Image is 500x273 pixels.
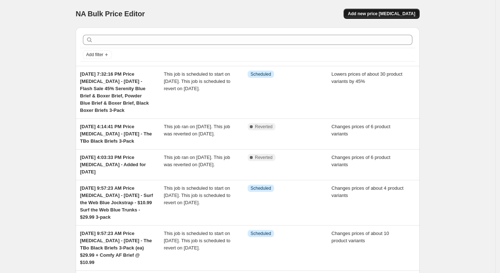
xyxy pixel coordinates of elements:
[86,52,103,58] span: Add filter
[332,155,391,167] span: Changes prices of 6 product variants
[76,10,145,18] span: NA Bulk Price Editor
[164,185,231,205] span: This job is scheduled to start on [DATE]. This job is scheduled to revert on [DATE].
[332,185,404,198] span: Changes prices of about 4 product variants
[344,9,420,19] button: Add new price [MEDICAL_DATA]
[80,124,152,144] span: [DATE] 4:14:41 PM Price [MEDICAL_DATA] - [DATE] - The TBo Black Briefs 3-Pack
[164,231,231,251] span: This job is scheduled to start on [DATE]. This job is scheduled to revert on [DATE].
[255,155,273,160] span: Reverted
[80,155,146,175] span: [DATE] 4:03:33 PM Price [MEDICAL_DATA] - Added for [DATE]
[255,124,273,130] span: Reverted
[80,231,152,265] span: [DATE] 9:57:23 AM Price [MEDICAL_DATA] - [DATE] - The TBo Black Briefs 3-Pack (ea) $29.99 + Comfy...
[332,231,389,243] span: Changes prices of about 10 product variants
[164,124,230,136] span: This job ran on [DATE]. This job was reverted on [DATE].
[251,185,271,191] span: Scheduled
[164,155,230,167] span: This job ran on [DATE]. This job was reverted on [DATE].
[251,71,271,77] span: Scheduled
[80,71,149,113] span: [DATE] 7:32:16 PM Price [MEDICAL_DATA] - [DATE] - Flash Sale 45% Serenity Blue Brief & Boxer Brie...
[251,231,271,236] span: Scheduled
[164,71,231,91] span: This job is scheduled to start on [DATE]. This job is scheduled to revert on [DATE].
[332,124,391,136] span: Changes prices of 6 product variants
[332,71,403,84] span: Lowers prices of about 30 product variants by 45%
[348,11,415,17] span: Add new price [MEDICAL_DATA]
[80,185,153,220] span: [DATE] 9:57:23 AM Price [MEDICAL_DATA] - [DATE] - Surf the Web Blue Jockstrap - $10.99 Surf the W...
[83,50,112,59] button: Add filter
